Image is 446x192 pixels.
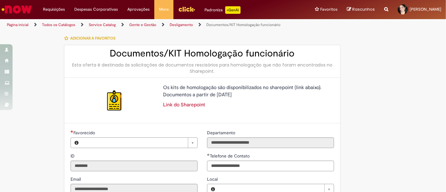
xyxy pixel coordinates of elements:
[163,102,205,108] a: Link do Sharepoint
[320,6,337,13] span: Favoritos
[207,130,236,136] label: Somente leitura - Departamento
[225,6,241,14] p: +GenAi
[207,137,334,148] input: Departamento
[71,130,73,133] span: Necessários
[104,90,125,110] img: Documentos/KIT Homologação funcionário
[159,6,169,13] span: More
[74,6,118,13] span: Despesas Corporativas
[207,176,219,182] span: Local
[71,176,82,182] label: Somente leitura - Email
[170,22,193,27] a: Desligamento
[71,48,334,59] h2: Documentos/KIT Homologação funcionário
[1,3,33,16] img: ServiceNow
[7,22,29,27] a: Página inicial
[73,130,96,136] span: Necessários - Favorecido
[206,22,280,27] a: Documentos/KIT Homologação funcionário
[204,6,241,14] div: Padroniza
[71,138,82,148] button: Favorecido, Visualizar este registro
[207,153,210,156] span: Obrigatório Preenchido
[347,7,375,13] a: Rascunhos
[43,6,65,13] span: Requisições
[5,19,293,31] ul: Trilhas de página
[71,153,76,159] label: Somente leitura - ID
[352,6,375,12] span: Rascunhos
[71,161,198,171] input: ID
[89,22,116,27] a: Service Catalog
[42,22,75,27] a: Todos os Catálogos
[178,4,195,14] img: click_logo_yellow_360x200.png
[127,6,150,13] span: Aprovações
[210,153,251,159] span: Telefone de Contato
[71,62,334,74] div: Esta oferta é destinada às solicitações de documentos rescisórios para homologação que não foram ...
[163,84,321,98] span: Os kits de homologação são disponibilizados no sharepoint (link abaixo). Documentos a partir de [...
[410,7,441,12] span: [PERSON_NAME]
[207,161,334,171] input: Telefone de Contato
[82,138,197,148] a: Limpar campo Favorecido
[129,22,156,27] a: Gente e Gestão
[64,32,119,45] button: Adicionar a Favoritos
[70,36,115,41] span: Adicionar a Favoritos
